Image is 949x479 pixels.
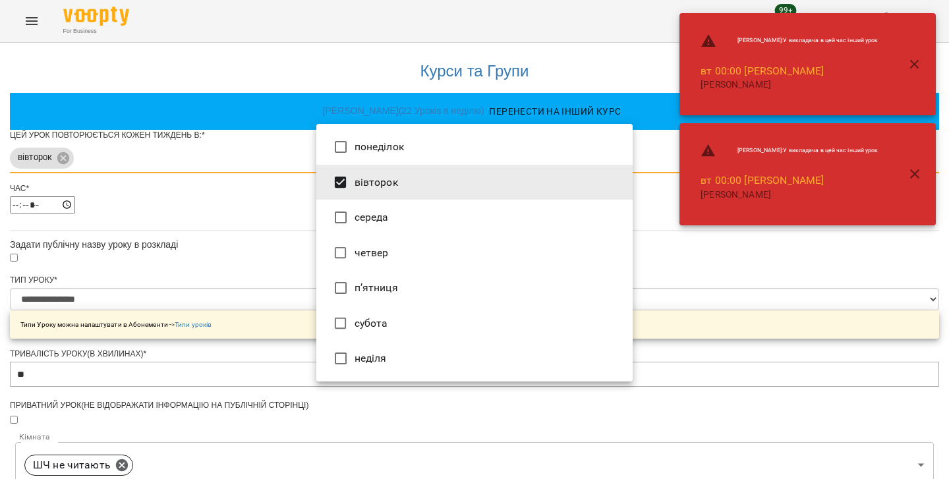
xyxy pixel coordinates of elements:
p: [PERSON_NAME] [701,78,878,92]
li: [PERSON_NAME] : У викладача в цей час інший урок [690,138,888,164]
li: [PERSON_NAME] : У викладача в цей час інший урок [690,28,888,54]
li: субота [316,306,633,341]
li: середа [316,200,633,235]
a: вт 00:00 [PERSON_NAME] [701,65,824,77]
li: п’ятниця [316,270,633,306]
p: [PERSON_NAME] [701,188,878,202]
li: вівторок [316,165,633,200]
li: неділя [316,341,633,376]
li: четвер [316,235,633,271]
li: понеділок [316,129,633,165]
a: вт 00:00 [PERSON_NAME] [701,174,824,186]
